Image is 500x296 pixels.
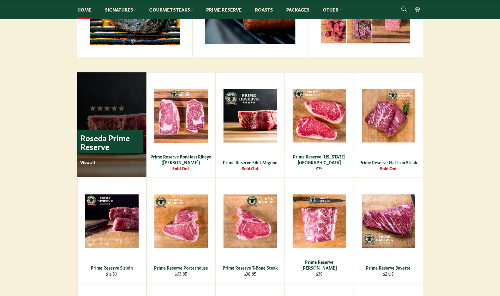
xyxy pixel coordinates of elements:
div: Sold Out [358,165,419,171]
a: Signatures [99,0,142,19]
div: Prime Reserve [PERSON_NAME] [289,259,350,271]
div: $11.50 [81,271,142,277]
a: Other [317,0,347,19]
img: Prime Reserve Porterhouse [154,194,208,248]
a: Prime Reserve Boneless Ribeye (Delmonico) Prime Reserve Boneless Ribeye ([PERSON_NAME]) Sold Out [146,72,216,178]
a: Prime Reserve Chuck Roast Prime Reserve [PERSON_NAME] $39 [285,178,354,283]
img: Prime Reserve New York Strip [293,89,346,142]
div: Prime Reserve Sirloin [81,265,142,270]
a: Prime Reserve T-Bone Steak Prime Reserve T-Bone Steak $38.85 [216,178,285,283]
img: Prime Reserve Filet Mignon [223,89,277,142]
a: Prime Reserve Porterhouse Prime Reserve Porterhouse $63.85 [146,178,216,283]
a: Prime Reserve Flat Iron Steak Prime Reserve Flat Iron Steak Sold Out [354,72,423,178]
div: Prime Reserve Filet Mignon [220,159,280,165]
div: Sold Out [220,165,280,171]
a: Prime Reserve Sirloin Prime Reserve Sirloin $11.50 [77,178,146,283]
a: Gourmet Steaks [143,0,199,19]
a: Prime Reserve Filet Mignon Prime Reserve Filet Mignon Sold Out [216,72,285,178]
img: Prime Reserve T-Bone Steak [223,194,277,248]
img: Prime Reserve Sirloin [85,194,139,248]
div: Sold Out [150,165,211,171]
div: $39 [289,271,350,277]
p: View all [80,159,143,165]
div: Prime Reserve Bavette [358,265,419,270]
a: Home [71,0,98,19]
div: Prime Reserve T-Bone Steak [220,265,280,270]
div: Prime Reserve [US_STATE][GEOGRAPHIC_DATA] [289,154,350,165]
div: $38.85 [220,271,280,277]
a: Prime Reserve New York Strip Prime Reserve [US_STATE][GEOGRAPHIC_DATA] $35 [285,72,354,178]
div: Prime Reserve Boneless Ribeye ([PERSON_NAME]) [150,154,211,165]
a: Prime Reserve [200,0,248,19]
img: Prime Reserve Bavette [362,194,415,248]
div: $63.85 [150,271,211,277]
a: Prime Reserve Bavette Prime Reserve Bavette $27.15 [354,178,423,283]
div: $35 [289,165,350,171]
img: Prime Reserve Chuck Roast [293,194,346,248]
img: Prime Reserve Flat Iron Steak [362,89,415,142]
a: Roasts [249,0,279,19]
div: $27.15 [358,271,419,277]
div: Prime Reserve Flat Iron Steak [358,159,419,165]
p: Roseda Prime Reserve [77,130,143,153]
div: Prime Reserve Porterhouse [150,265,211,270]
a: Packages [280,0,316,19]
img: Prime Reserve Boneless Ribeye (Delmonico) [154,89,208,143]
a: Roseda Prime Reserve View all [77,72,146,177]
